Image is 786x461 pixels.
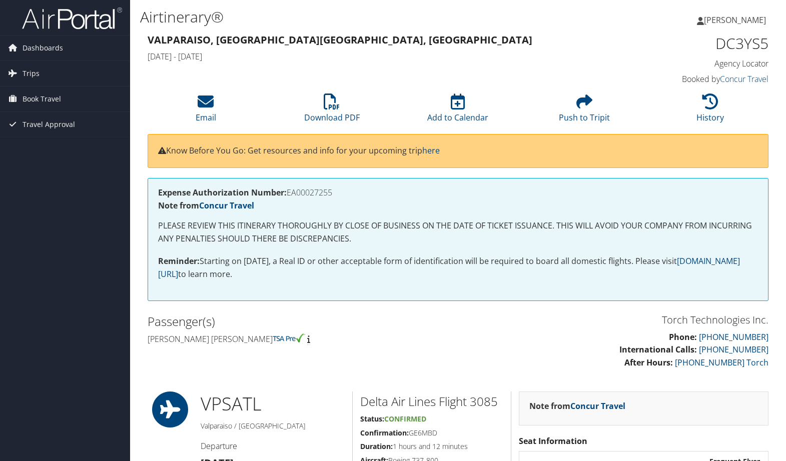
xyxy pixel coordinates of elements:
[624,357,673,368] strong: After Hours:
[22,6,122,30] img: airportal-logo.png
[360,393,504,410] h2: Delta Air Lines Flight 3085
[570,400,625,411] a: Concur Travel
[273,333,305,342] img: tsa-precheck.png
[158,255,758,280] p: Starting on [DATE], a Real ID or other acceptable form of identification will be required to boar...
[699,331,768,342] a: [PHONE_NUMBER]
[158,188,758,196] h4: EA00027255
[699,344,768,355] a: [PHONE_NUMBER]
[360,428,409,437] strong: Confirmation:
[466,313,769,327] h3: Torch Technologies Inc.
[422,145,440,156] a: here
[201,421,345,431] h5: Valparaiso / [GEOGRAPHIC_DATA]
[148,51,609,62] h4: [DATE] - [DATE]
[675,357,768,368] a: [PHONE_NUMBER] Torch
[158,255,200,266] strong: Reminder:
[720,73,768,84] a: Concur Travel
[360,428,504,438] h5: GE6MBD
[158,219,758,245] p: PLEASE REVIEW THIS ITINERARY THOROUGHLY BY CLOSE OF BUSINESS ON THE DATE OF TICKET ISSUANCE. THIS...
[559,99,610,123] a: Push to Tripit
[427,99,488,123] a: Add to Calendar
[529,400,625,411] strong: Note from
[148,333,451,344] h4: [PERSON_NAME] [PERSON_NAME]
[148,313,451,330] h2: Passenger(s)
[697,5,776,35] a: [PERSON_NAME]
[360,414,384,423] strong: Status:
[669,331,697,342] strong: Phone:
[199,200,254,211] a: Concur Travel
[158,187,287,198] strong: Expense Authorization Number:
[360,441,393,451] strong: Duration:
[201,440,345,451] h4: Departure
[23,112,75,137] span: Travel Approval
[360,441,504,451] h5: 1 hours and 12 minutes
[704,14,766,25] span: [PERSON_NAME]
[158,255,740,279] a: [DOMAIN_NAME][URL]
[196,99,216,123] a: Email
[140,6,564,27] h1: Airtinerary®
[158,144,758,157] p: Know Before You Go: Get resources and info for your upcoming trip
[201,391,345,416] h1: VPS ATL
[158,200,254,211] strong: Note from
[23,86,61,111] span: Book Travel
[23,35,63,60] span: Dashboards
[624,73,768,84] h4: Booked by
[624,33,768,54] h1: DC3YS5
[619,344,697,355] strong: International Calls:
[624,58,768,69] h4: Agency Locator
[696,99,724,123] a: History
[23,61,40,86] span: Trips
[148,33,532,46] strong: Valparaiso, [GEOGRAPHIC_DATA] [GEOGRAPHIC_DATA], [GEOGRAPHIC_DATA]
[384,414,426,423] span: Confirmed
[304,99,360,123] a: Download PDF
[519,435,587,446] strong: Seat Information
